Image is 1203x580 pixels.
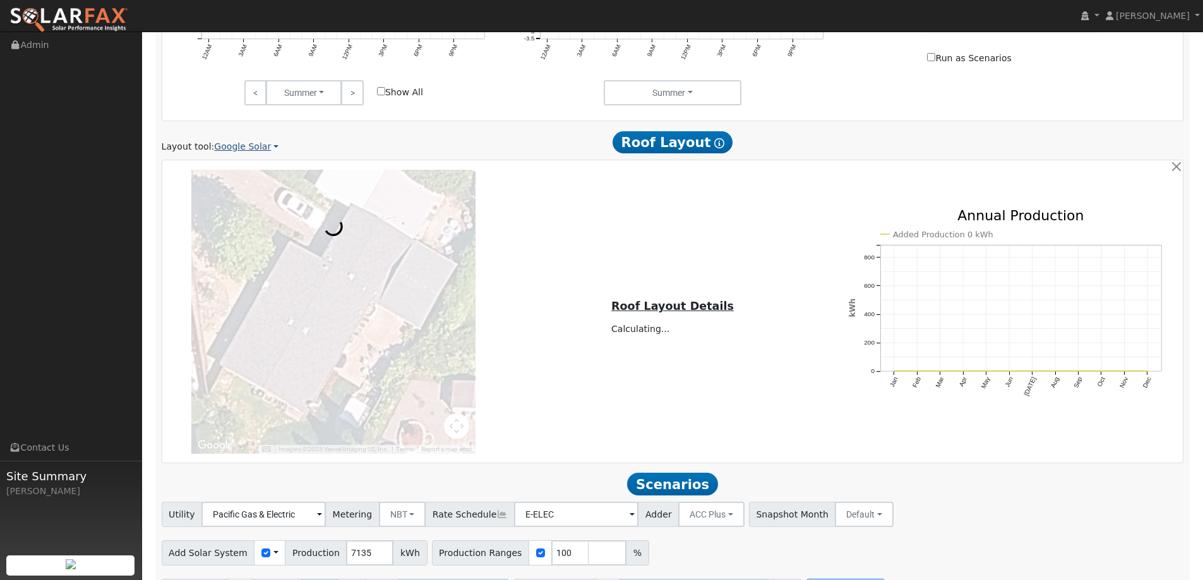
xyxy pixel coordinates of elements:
[1076,369,1081,374] circle: onclick=""
[325,502,380,527] span: Metering
[266,80,342,105] button: Summer
[604,80,742,105] button: Summer
[425,502,515,527] span: Rate Schedule
[934,376,945,389] text: Mar
[214,140,278,153] a: Google Solar
[679,44,693,61] text: 12PM
[575,44,587,58] text: 3AM
[341,80,363,105] a: >
[1122,369,1127,374] circle: onclick=""
[611,44,622,58] text: 6AM
[889,376,899,388] text: Jan
[514,502,638,527] input: Select a Rate Schedule
[871,367,875,374] text: 0
[162,502,203,527] span: Utility
[1072,376,1084,389] text: Sep
[984,369,989,374] circle: onclick=""
[307,44,318,58] text: 9AM
[645,44,657,58] text: 9AM
[1050,376,1060,389] text: Aug
[1053,369,1058,374] circle: onclick=""
[529,28,535,35] text: -3
[786,44,798,58] text: 9PM
[716,44,727,58] text: 3PM
[958,376,969,388] text: Apr
[1099,369,1104,374] circle: onclick=""
[244,80,266,105] a: <
[412,44,424,58] text: 6PM
[377,86,423,99] label: Show All
[1116,11,1190,21] span: [PERSON_NAME]
[447,44,458,58] text: 9PM
[864,282,875,289] text: 600
[272,44,283,58] text: 6AM
[285,540,347,565] span: Production
[627,473,717,495] span: Scenarios
[162,141,215,151] span: Layout tool:
[927,52,1011,65] label: Run as Scenarios
[961,369,966,374] circle: onclick=""
[393,540,427,565] span: kWh
[201,502,326,527] input: Select a Utility
[864,339,875,346] text: 200
[432,540,529,565] span: Production Ranges
[626,540,649,565] span: %
[714,138,724,148] i: Show Help
[6,468,135,485] span: Site Summary
[848,299,857,317] text: kWh
[162,540,255,565] span: Add Solar System
[609,320,736,338] td: Calculating...
[927,53,935,61] input: Run as Scenarios
[1023,376,1038,396] text: [DATE]
[1145,369,1150,374] circle: onclick=""
[340,44,354,61] text: 12PM
[9,7,128,33] img: SolarFax
[749,502,836,527] span: Snapshot Month
[751,44,762,58] text: 6PM
[835,502,894,527] button: Default
[864,254,875,261] text: 800
[66,559,76,569] img: retrieve
[892,369,897,374] circle: onclick=""
[911,376,922,389] text: Feb
[938,369,943,374] circle: onclick=""
[914,369,919,374] circle: onclick=""
[200,44,213,61] text: 12AM
[379,502,426,527] button: NBT
[893,230,993,239] text: Added Production 0 kWh
[1030,369,1035,374] circle: onclick=""
[678,502,745,527] button: ACC Plus
[1118,376,1129,389] text: Nov
[190,27,196,34] text: -3
[638,502,679,527] span: Adder
[980,376,991,390] text: May
[1142,376,1152,389] text: Dec
[237,44,248,58] text: 3AM
[539,44,553,61] text: 12AM
[524,35,535,42] text: -3.5
[957,208,1084,223] text: Annual Production
[864,311,875,317] text: 400
[613,131,733,154] span: Roof Layout
[1007,369,1012,374] circle: onclick=""
[611,300,734,312] u: Roof Layout Details
[6,485,135,498] div: [PERSON_NAME]
[1096,376,1107,388] text: Oct
[377,44,388,58] text: 3PM
[1004,376,1015,388] text: Jun
[377,87,385,95] input: Show All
